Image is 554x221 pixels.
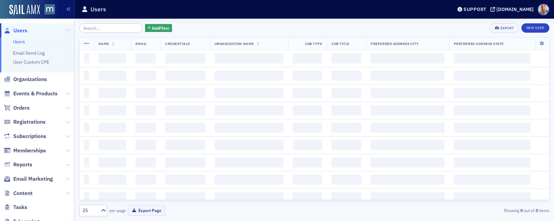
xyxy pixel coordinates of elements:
[500,26,514,30] div: Export
[13,76,47,83] span: Organizations
[331,41,349,46] span: Job Title
[215,175,284,185] span: ‌
[98,71,126,81] span: ‌
[98,88,126,98] span: ‌
[165,192,205,202] span: ‌
[454,192,530,202] span: ‌
[521,23,549,33] a: New User
[454,123,530,133] span: ‌
[4,90,58,97] a: Events & Products
[215,140,284,150] span: ‌
[496,6,534,12] div: [DOMAIN_NAME]
[98,175,126,185] span: ‌
[293,192,322,202] span: ‌
[13,50,45,56] a: Email Send Log
[135,71,156,81] span: ‌
[84,192,89,202] span: ‌
[331,71,361,81] span: ‌
[4,118,46,126] a: Registrations
[293,88,322,98] span: ‌
[165,88,205,98] span: ‌
[13,104,30,112] span: Orders
[165,105,205,115] span: ‌
[293,175,322,185] span: ‌
[454,175,530,185] span: ‌
[152,25,169,31] span: Add Filter
[293,157,322,167] span: ‌
[454,140,530,150] span: ‌
[13,90,58,97] span: Events & Products
[45,4,55,15] img: SailAMX
[293,123,322,133] span: ‌
[4,190,33,197] a: Content
[371,123,444,133] span: ‌
[331,105,361,115] span: ‌
[84,175,89,185] span: ‌
[371,53,444,63] span: ‌
[4,104,30,112] a: Orders
[4,161,32,168] a: Reports
[454,53,530,63] span: ‌
[13,118,46,126] span: Registrations
[13,27,27,34] span: Users
[4,204,27,211] a: Tasks
[331,175,361,185] span: ‌
[135,105,156,115] span: ‌
[371,71,444,81] span: ‌
[165,41,190,46] span: Credentials
[84,140,89,150] span: ‌
[305,41,322,46] span: Job Type
[293,53,322,63] span: ‌
[135,123,156,133] span: ‌
[215,157,284,167] span: ‌
[454,71,530,81] span: ‌
[490,7,536,12] button: [DOMAIN_NAME]
[215,105,284,115] span: ‌
[215,71,284,81] span: ‌
[84,53,89,63] span: ‌
[215,192,284,202] span: ‌
[454,88,530,98] span: ‌
[490,23,519,33] button: Export
[84,157,89,167] span: ‌
[331,88,361,98] span: ‌
[98,105,126,115] span: ‌
[13,59,49,65] a: User Custom CPE
[293,105,322,115] span: ‌
[371,157,444,167] span: ‌
[135,53,156,63] span: ‌
[84,105,89,115] span: ‌
[371,140,444,150] span: ‌
[98,157,126,167] span: ‌
[165,157,205,167] span: ‌
[331,192,361,202] span: ‌
[215,88,284,98] span: ‌
[13,190,33,197] span: Content
[215,123,284,133] span: ‌
[371,175,444,185] span: ‌
[109,207,126,213] label: per page
[13,133,46,140] span: Subscriptions
[135,88,156,98] span: ‌
[98,192,126,202] span: ‌
[538,4,549,15] span: Profile
[165,71,205,81] span: ‌
[4,76,47,83] a: Organizations
[463,6,486,12] div: Support
[215,53,284,63] span: ‌
[13,204,27,211] span: Tasks
[331,140,361,150] span: ‌
[83,207,97,214] div: 25
[4,133,46,140] a: Subscriptions
[84,71,89,81] span: ‌
[331,157,361,167] span: ‌
[79,23,143,33] input: Search…
[9,5,40,15] img: SailAMX
[98,53,126,63] span: ‌
[165,140,205,150] span: ‌
[293,140,322,150] span: ‌
[331,123,361,133] span: ‌
[331,53,361,63] span: ‌
[534,207,539,213] strong: 0
[13,175,53,183] span: Email Marketing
